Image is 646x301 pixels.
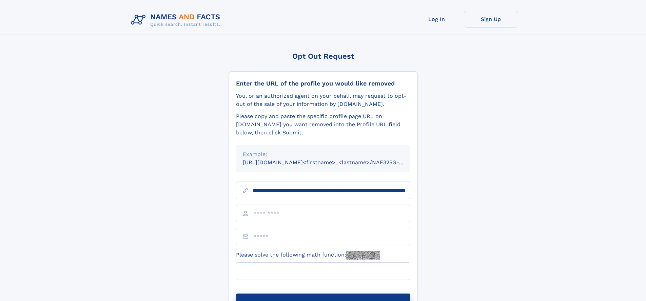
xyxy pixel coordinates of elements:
[128,11,226,29] img: Logo Names and Facts
[236,80,410,87] div: Enter the URL of the profile you would like removed
[243,150,404,158] div: Example:
[464,11,518,27] a: Sign Up
[236,92,410,108] div: You, or an authorized agent on your behalf, may request to opt-out of the sale of your informatio...
[236,112,410,137] div: Please copy and paste the specific profile page URL on [DOMAIN_NAME] you want removed into the Pr...
[236,251,380,260] label: Please solve the following math function:
[243,159,423,166] small: [URL][DOMAIN_NAME]<firstname>_<lastname>/NAF325G-xxxxxxxx
[410,11,464,27] a: Log In
[229,52,417,60] div: Opt Out Request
